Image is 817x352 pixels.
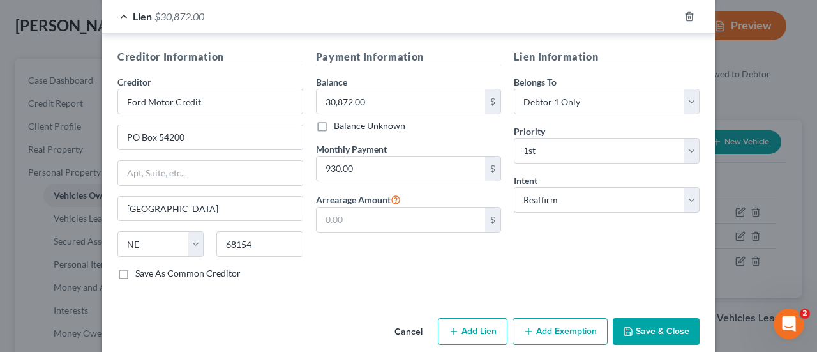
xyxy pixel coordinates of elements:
[513,318,608,345] button: Add Exemption
[316,49,502,65] h5: Payment Information
[117,49,303,65] h5: Creditor Information
[118,197,303,221] input: Enter city...
[514,126,545,137] span: Priority
[774,309,804,339] iframe: Intercom live chat
[514,77,557,88] span: Belongs To
[438,318,507,345] button: Add Lien
[317,157,486,181] input: 0.00
[514,174,537,187] label: Intent
[317,208,486,232] input: 0.00
[117,77,151,88] span: Creditor
[316,142,387,156] label: Monthly Payment
[384,319,433,345] button: Cancel
[316,192,401,207] label: Arrearage Amount
[117,89,303,114] input: Search creditor by name...
[317,89,486,114] input: 0.00
[133,10,152,22] span: Lien
[118,161,303,185] input: Apt, Suite, etc...
[485,157,500,181] div: $
[800,309,810,319] span: 2
[216,231,303,257] input: Enter zip...
[118,125,303,149] input: Enter address...
[135,267,241,280] label: Save As Common Creditor
[316,75,347,89] label: Balance
[514,49,700,65] h5: Lien Information
[613,318,700,345] button: Save & Close
[485,208,500,232] div: $
[334,119,405,132] label: Balance Unknown
[485,89,500,114] div: $
[154,10,204,22] span: $30,872.00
